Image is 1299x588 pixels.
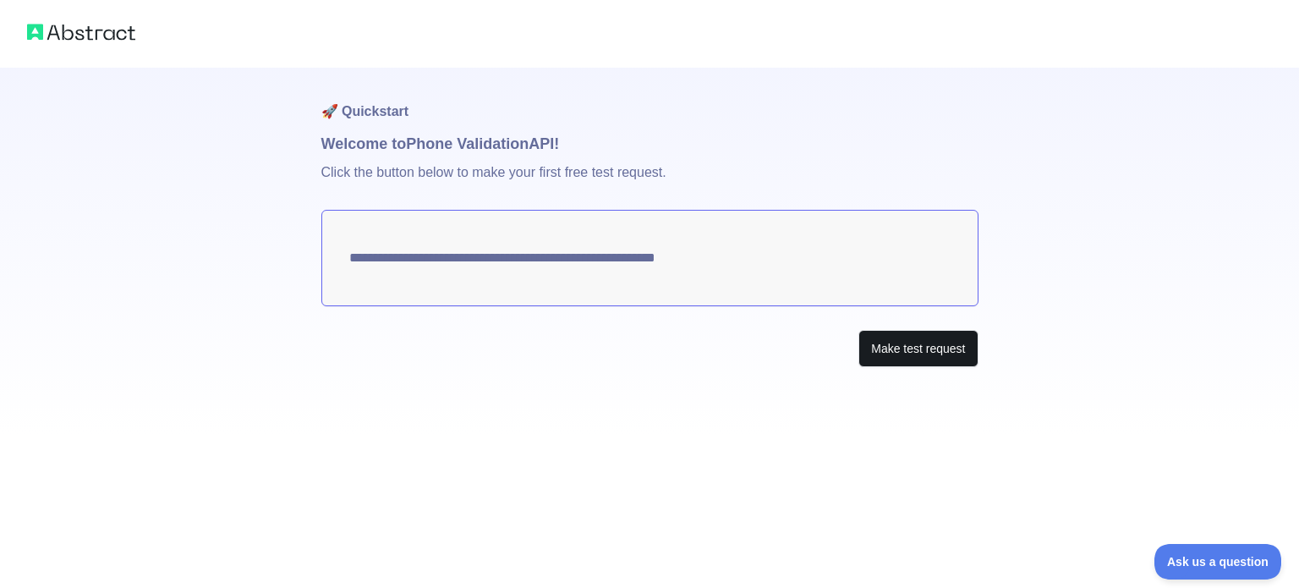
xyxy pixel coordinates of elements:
h1: Welcome to Phone Validation API! [321,132,978,156]
iframe: Toggle Customer Support [1154,544,1282,580]
h1: 🚀 Quickstart [321,68,978,132]
button: Make test request [858,330,978,368]
p: Click the button below to make your first free test request. [321,156,978,210]
img: Abstract logo [27,20,135,44]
